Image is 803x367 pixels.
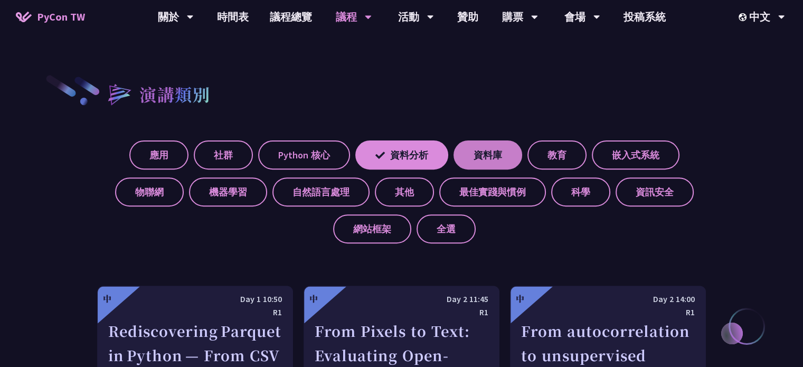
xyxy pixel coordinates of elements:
label: 嵌入式系統 [592,140,679,170]
a: PyCon TW [5,4,96,30]
label: 教育 [527,140,587,170]
div: 中 [103,293,111,305]
div: Day 2 14:00 [521,293,695,306]
div: Day 1 10:50 [108,293,282,306]
label: 自然語言處理 [272,177,370,206]
label: 機器學習 [189,177,267,206]
div: R1 [108,306,282,319]
div: Day 2 11:45 [315,293,488,306]
label: 物聯網 [115,177,184,206]
label: 社群 [194,140,253,170]
label: 資訊安全 [616,177,694,206]
div: R1 [315,306,488,319]
img: Locale Icon [739,13,749,21]
label: 全選 [417,214,476,243]
label: 科學 [551,177,610,206]
img: Home icon of PyCon TW 2025 [16,12,32,22]
div: R1 [521,306,695,319]
img: heading-bullet [97,74,139,114]
h2: 演講類別 [139,81,210,107]
label: 最佳實踐與慣例 [439,177,546,206]
div: 中 [309,293,318,305]
div: 中 [516,293,524,305]
label: 其他 [375,177,434,206]
label: 網站框架 [333,214,411,243]
span: PyCon TW [37,9,85,25]
label: 應用 [129,140,188,170]
label: Python 核心 [258,140,350,170]
label: 資料庫 [454,140,522,170]
label: 資料分析 [355,140,448,170]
